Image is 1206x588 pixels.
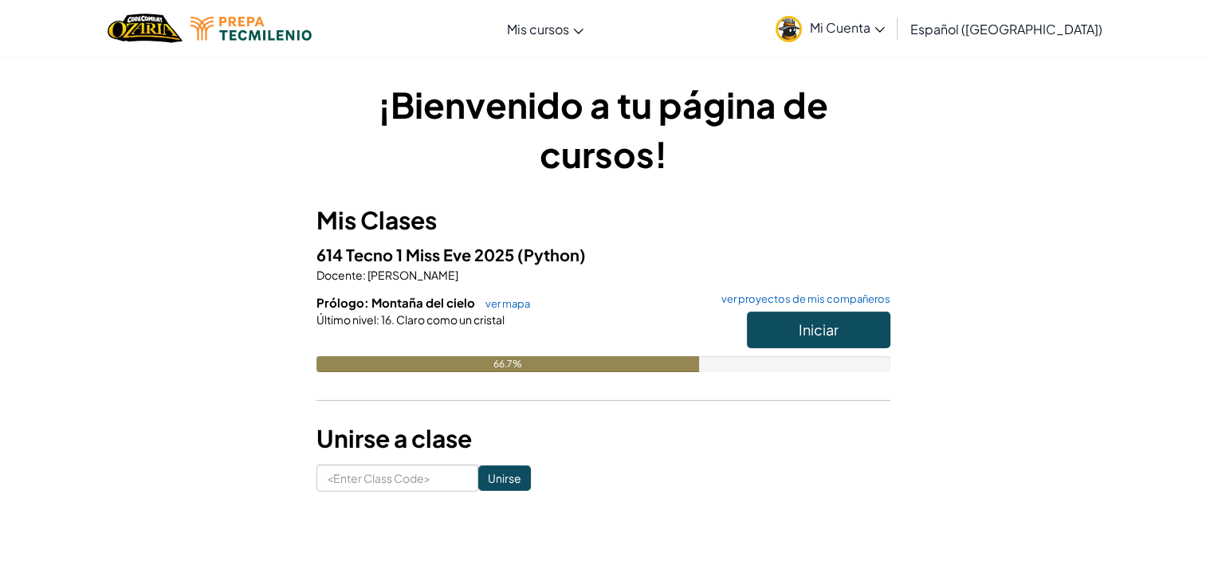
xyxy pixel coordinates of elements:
[316,312,376,327] span: Último nivel
[316,295,477,310] span: Prólogo: Montaña del cielo
[810,19,885,36] span: Mi Cuenta
[478,465,531,491] input: Unirse
[316,245,517,265] span: 614 Tecno 1 Miss Eve 2025
[517,245,586,265] span: (Python)
[316,356,699,372] div: 66.7%
[799,320,839,339] span: Iniciar
[776,16,802,42] img: avatar
[316,421,890,457] h3: Unirse a clase
[395,312,505,327] span: Claro como un cristal
[316,465,478,492] input: <Enter Class Code>
[768,3,893,53] a: Mi Cuenta
[477,297,530,310] a: ver mapa
[713,294,890,304] a: ver proyectos de mis compañeros
[366,268,458,282] span: [PERSON_NAME]
[108,12,182,45] img: Home
[379,312,395,327] span: 16.
[316,268,363,282] span: Docente
[376,312,379,327] span: :
[363,268,366,282] span: :
[316,202,890,238] h3: Mis Clases
[316,80,890,178] h1: ¡Bienvenido a tu página de cursos!
[910,21,1102,37] span: Español ([GEOGRAPHIC_DATA])
[499,7,591,50] a: Mis cursos
[902,7,1110,50] a: Español ([GEOGRAPHIC_DATA])
[108,12,182,45] a: Ozaria by CodeCombat logo
[191,17,312,41] img: Tecmilenio logo
[507,21,569,37] span: Mis cursos
[747,312,890,348] button: Iniciar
